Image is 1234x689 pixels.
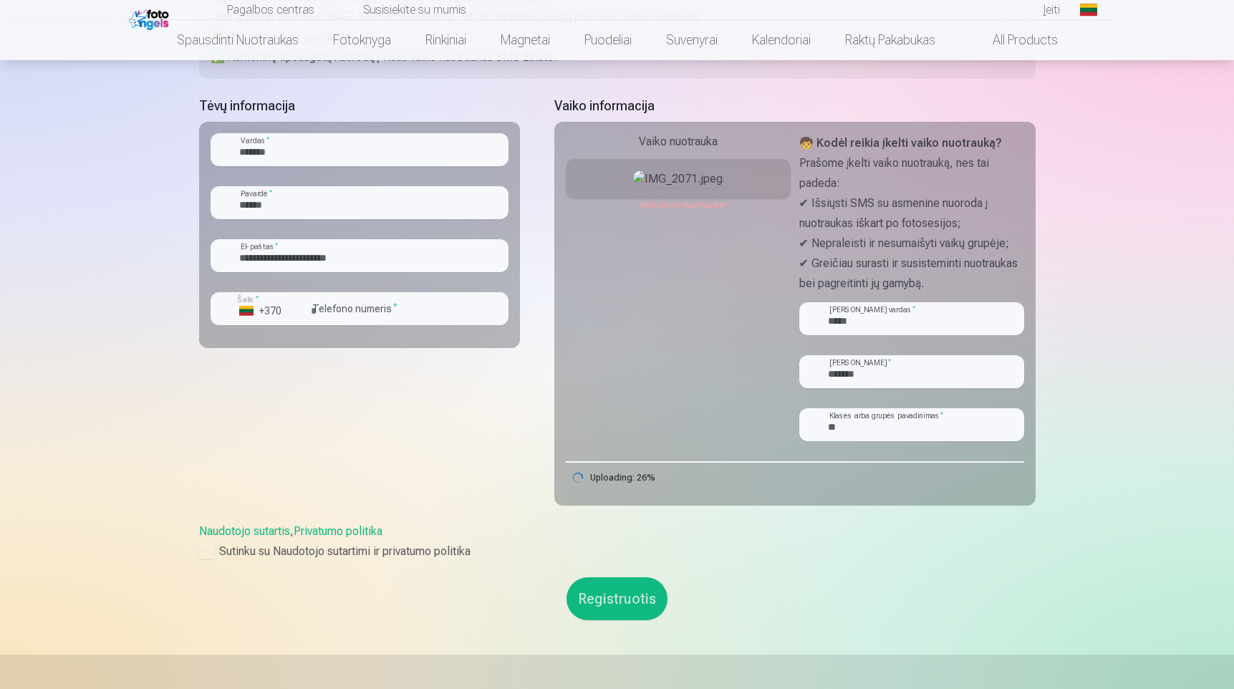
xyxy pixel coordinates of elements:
a: Privatumo politika [294,524,382,538]
a: Rinkiniai [408,20,483,60]
label: Šalis [233,294,263,305]
a: Spausdinti nuotraukas [160,20,316,60]
a: Naudotojo sutartis [199,524,290,538]
div: , [199,523,1036,560]
div: Uploading: 26% [590,473,655,482]
img: IMG_2071.jpeg [633,170,723,188]
button: Registruotis [567,577,667,620]
a: Puodeliai [567,20,649,60]
p: ✔ Nepraleisti ir nesumaišyti vaikų grupėje; [799,233,1024,254]
a: Magnetai [483,20,567,60]
a: All products [953,20,1075,60]
div: Uploading [566,461,658,494]
div: Reikalinga nuotrauka! [566,199,791,211]
p: ✔ Greičiau surasti ir susisteminti nuotraukas bei pagreitinti jų gamybą. [799,254,1024,294]
a: Suvenyrai [649,20,735,60]
a: Kalendoriai [735,20,828,60]
a: Raktų pakabukas [828,20,953,60]
p: Prašome įkelti vaiko nuotrauką, nes tai padeda: [799,153,1024,193]
h5: Vaiko informacija [554,96,1036,116]
div: +370 [239,304,282,318]
div: Vaiko nuotrauka [566,133,791,150]
strong: 🧒 Kodėl reikia įkelti vaiko nuotrauką? [799,136,1002,150]
a: Fotoknyga [316,20,408,60]
h5: Tėvų informacija [199,96,520,116]
img: /fa2 [129,6,173,30]
p: ✔ Išsiųsti SMS su asmenine nuoroda į nuotraukas iškart po fotosesijos; [799,193,1024,233]
button: Šalis*+370 [211,292,304,325]
label: Sutinku su Naudotojo sutartimi ir privatumo politika [199,543,1036,560]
